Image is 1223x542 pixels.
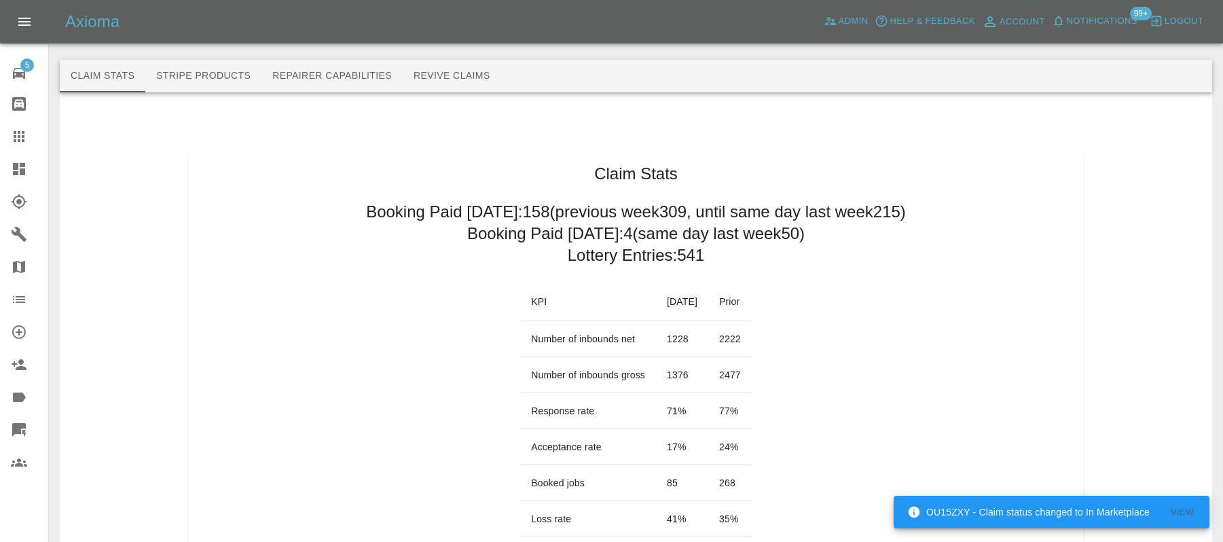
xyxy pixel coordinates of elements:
span: 5 [20,58,34,72]
td: 2477 [708,357,752,393]
td: 2222 [708,321,752,357]
div: OU15ZXY - Claim status changed to In Marketplace [907,500,1150,524]
td: Number of inbounds gross [520,357,656,393]
td: 85 [656,465,708,501]
button: Repairer Capabilities [261,60,403,92]
button: View [1161,502,1204,523]
span: Notifications [1067,14,1137,29]
button: Stripe Products [145,60,261,92]
td: 268 [708,465,752,501]
h1: Claim Stats [594,163,678,185]
button: Claim Stats [60,60,145,92]
td: 77 % [708,393,752,429]
td: 24 % [708,429,752,465]
td: Acceptance rate [520,429,656,465]
button: Revive Claims [403,60,501,92]
td: Booked jobs [520,465,656,501]
th: Prior [708,283,752,321]
th: KPI [520,283,656,321]
span: Admin [839,14,869,29]
h2: Booking Paid [DATE]: 158 (previous week 309 , until same day last week 215 ) [366,201,906,223]
button: Notifications [1048,11,1141,32]
td: Number of inbounds net [520,321,656,357]
td: 1376 [656,357,708,393]
button: Help & Feedback [871,11,978,32]
button: Logout [1146,11,1207,32]
span: 99+ [1130,7,1152,20]
td: Loss rate [520,501,656,537]
h2: Booking Paid [DATE]: 4 (same day last week 50 ) [467,223,805,245]
td: 17 % [656,429,708,465]
td: 1228 [656,321,708,357]
a: Account [979,11,1048,33]
span: Account [1000,14,1045,30]
td: Response rate [520,393,656,429]
td: 35 % [708,501,752,537]
td: 71 % [656,393,708,429]
button: Open drawer [8,5,41,38]
td: 41 % [656,501,708,537]
th: [DATE] [656,283,708,321]
h5: Axioma [65,11,120,33]
h2: Lottery Entries: 541 [568,245,704,266]
span: Logout [1165,14,1203,29]
a: Admin [820,11,872,32]
span: Help & Feedback [890,14,974,29]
